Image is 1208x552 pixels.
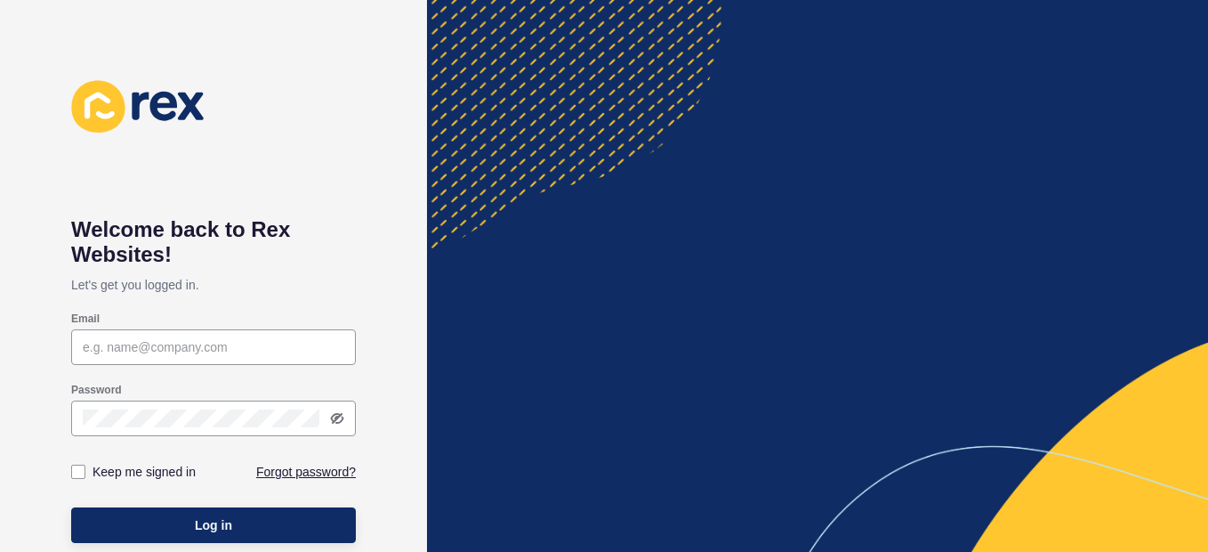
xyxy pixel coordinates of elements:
button: Log in [71,507,356,543]
span: Log in [195,516,232,534]
input: e.g. name@company.com [83,338,344,356]
a: Forgot password? [256,463,356,481]
label: Password [71,383,122,397]
h1: Welcome back to Rex Websites! [71,217,356,267]
p: Let's get you logged in. [71,267,356,303]
label: Keep me signed in [93,463,196,481]
a: Don't have an account? [71,507,202,525]
label: Email [71,312,100,326]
